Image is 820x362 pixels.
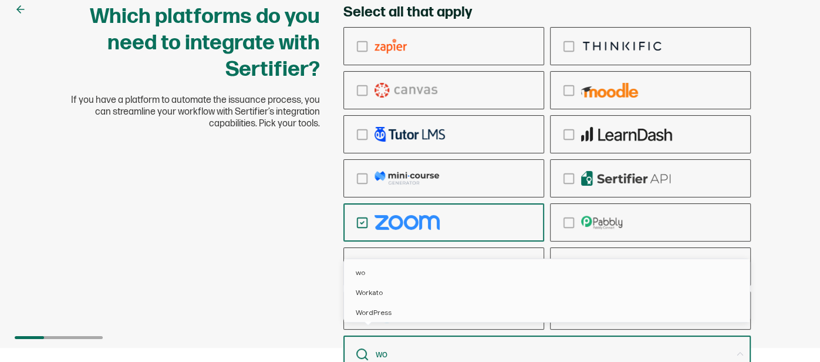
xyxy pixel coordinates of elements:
[581,39,664,53] img: thinkific
[581,83,639,98] img: moodle
[761,306,820,362] iframe: Chat Widget
[374,83,438,98] img: canvas
[581,215,623,230] img: pabbly
[356,288,383,297] span: Workato
[70,95,320,130] span: If you have a platform to automate the issuance process, you can streamline your workflow with Se...
[374,171,440,186] img: mcg
[343,27,751,330] div: checkbox-group
[581,127,672,142] img: learndash
[581,171,671,186] img: api
[356,268,365,277] span: wo
[343,4,472,21] span: Select all that apply
[356,308,392,317] span: WordPress
[374,39,407,53] img: zapier
[374,127,445,142] img: tutor
[374,215,440,230] img: zoom
[70,4,320,83] h1: Which platforms do you need to integrate with Sertifier?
